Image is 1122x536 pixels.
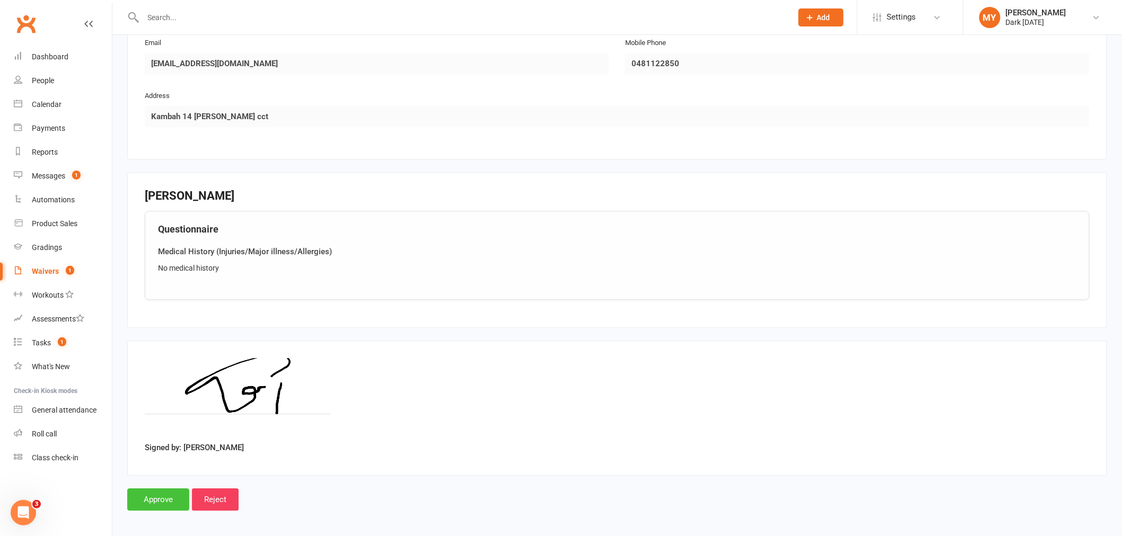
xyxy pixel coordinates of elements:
[32,76,54,85] div: People
[1006,17,1066,27] div: Dark [DATE]
[145,91,170,102] label: Address
[32,267,59,275] div: Waivers
[14,283,112,307] a: Workouts
[32,195,75,204] div: Automations
[14,446,112,470] a: Class kiosk mode
[14,212,112,236] a: Product Sales
[11,500,36,525] iframe: Intercom live chat
[32,406,97,414] div: General attendance
[158,262,1076,274] div: No medical history
[14,422,112,446] a: Roll call
[140,10,785,25] input: Search...
[32,315,84,323] div: Assessments
[799,8,844,26] button: Add
[66,266,74,275] span: 1
[72,171,81,180] span: 1
[32,338,51,347] div: Tasks
[14,236,112,260] a: Gradings
[14,398,112,422] a: General attendance kiosk mode
[14,117,112,140] a: Payments
[14,355,112,379] a: What's New
[32,291,64,299] div: Workouts
[14,140,112,164] a: Reports
[32,453,78,462] div: Class check-in
[145,38,161,49] label: Email
[32,362,70,371] div: What's New
[14,188,112,212] a: Automations
[32,243,62,252] div: Gradings
[14,69,112,93] a: People
[817,13,830,22] span: Add
[32,124,65,132] div: Payments
[14,307,112,331] a: Assessments
[887,5,916,29] span: Settings
[14,93,112,117] a: Calendar
[32,500,41,508] span: 3
[158,224,1076,235] h4: Questionnaire
[979,7,1001,28] div: MY
[58,337,66,346] span: 1
[14,45,112,69] a: Dashboard
[145,190,1090,202] h3: [PERSON_NAME]
[32,172,65,180] div: Messages
[32,100,62,109] div: Calendar
[192,488,239,511] input: Reject
[14,331,112,355] a: Tasks 1
[127,488,189,511] input: Approve
[32,148,58,156] div: Reports
[32,219,77,228] div: Product Sales
[1006,8,1066,17] div: [PERSON_NAME]
[14,260,112,283] a: Waivers 1
[32,430,57,438] div: Roll call
[145,358,331,437] img: image1758019400.png
[32,52,68,61] div: Dashboard
[625,38,666,49] label: Mobile Phone
[14,164,112,188] a: Messages 1
[158,245,1076,258] div: Medical History (Injuries/Major illness/Allergies)
[13,11,39,37] a: Clubworx
[145,441,244,454] label: Signed by: [PERSON_NAME]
